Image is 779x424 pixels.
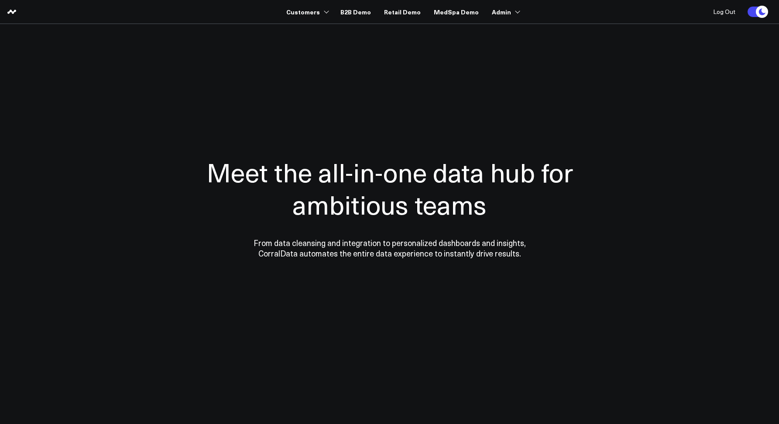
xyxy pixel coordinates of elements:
[492,4,518,20] a: Admin
[286,4,327,20] a: Customers
[384,4,421,20] a: Retail Demo
[176,156,604,220] h1: Meet the all-in-one data hub for ambitious teams
[340,4,371,20] a: B2B Demo
[434,4,479,20] a: MedSpa Demo
[235,238,545,259] p: From data cleansing and integration to personalized dashboards and insights, CorralData automates...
